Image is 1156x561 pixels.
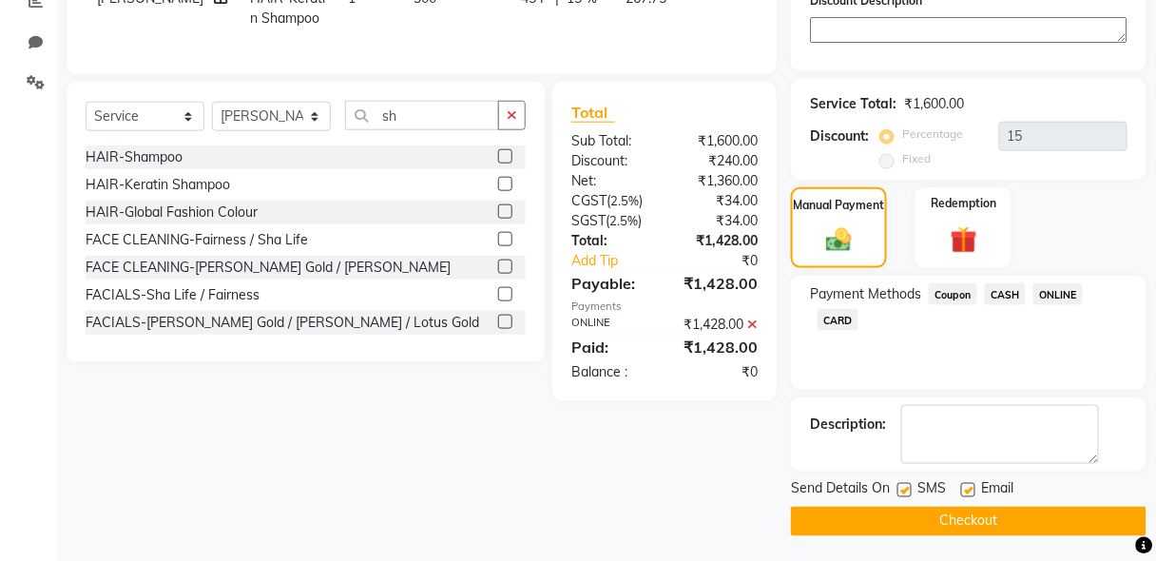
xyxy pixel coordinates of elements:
[810,126,869,146] div: Discount:
[665,272,772,295] div: ₹1,428.00
[571,103,615,123] span: Total
[929,283,977,305] span: Coupon
[902,126,963,143] label: Percentage
[86,313,479,333] div: FACIALS-[PERSON_NAME] Gold / [PERSON_NAME] / Lotus Gold
[810,415,886,435] div: Description:
[345,101,499,130] input: Search or Scan
[902,150,931,167] label: Fixed
[665,191,772,211] div: ₹34.00
[665,362,772,382] div: ₹0
[665,336,772,358] div: ₹1,428.00
[571,192,607,209] span: CGST
[557,272,665,295] div: Payable:
[557,315,665,335] div: ONLINE
[86,203,258,222] div: HAIR-Global Fashion Colour
[557,251,683,271] a: Add Tip
[683,251,772,271] div: ₹0
[665,131,772,151] div: ₹1,600.00
[571,212,606,229] span: SGST
[86,258,451,278] div: FACE CLEANING-[PERSON_NAME] Gold / [PERSON_NAME]
[985,283,1026,305] span: CASH
[794,197,885,214] label: Manual Payment
[665,171,772,191] div: ₹1,360.00
[557,171,665,191] div: Net:
[86,285,260,305] div: FACIALS-Sha Life / Fairness
[665,315,772,335] div: ₹1,428.00
[819,225,859,254] img: _cash.svg
[931,195,996,212] label: Redemption
[557,231,665,251] div: Total:
[917,479,946,503] span: SMS
[557,211,665,231] div: ( )
[557,362,665,382] div: Balance :
[665,211,772,231] div: ₹34.00
[557,336,665,358] div: Paid:
[609,213,638,228] span: 2.5%
[942,223,986,257] img: _gift.svg
[665,231,772,251] div: ₹1,428.00
[86,230,308,250] div: FACE CLEANING-Fairness / Sha Life
[557,131,665,151] div: Sub Total:
[665,151,772,171] div: ₹240.00
[904,94,964,114] div: ₹1,600.00
[86,147,183,167] div: HAIR-Shampoo
[810,284,921,304] span: Payment Methods
[86,175,230,195] div: HAIR-Keratin Shampoo
[791,507,1146,536] button: Checkout
[571,299,758,315] div: Payments
[610,193,639,208] span: 2.5%
[981,479,1013,503] span: Email
[557,191,665,211] div: ( )
[810,94,896,114] div: Service Total:
[791,479,890,503] span: Send Details On
[818,309,858,331] span: CARD
[557,151,665,171] div: Discount:
[1033,283,1083,305] span: ONLINE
